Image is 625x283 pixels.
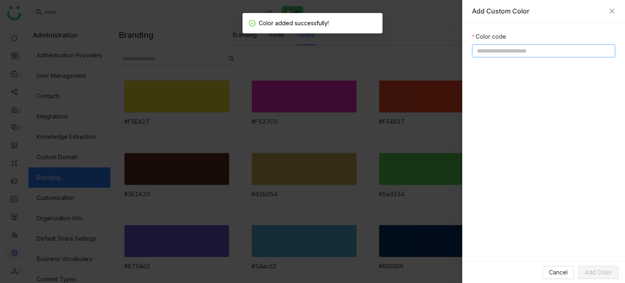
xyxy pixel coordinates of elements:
div: Add Custom Color [472,7,605,15]
span: Color added successfully! [259,20,329,26]
label: Color code [472,32,506,41]
button: Cancel [542,266,574,279]
button: Close [609,8,615,14]
span: Cancel [549,268,568,277]
button: Add Color [578,266,618,279]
